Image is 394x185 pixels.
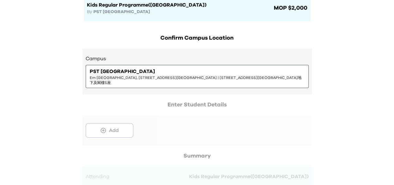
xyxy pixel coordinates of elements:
[87,1,273,9] h1: Kids Regular Programme([GEOGRAPHIC_DATA])
[273,4,307,12] span: MOP $2,000
[86,55,309,62] h3: Campus
[87,9,273,15] h3: By
[90,68,155,75] span: PST [GEOGRAPHIC_DATA]
[83,34,312,42] h2: Confirm Campus Location
[93,10,150,14] span: PST [GEOGRAPHIC_DATA]
[90,75,305,85] span: Em [GEOGRAPHIC_DATA], [STREET_ADDRESS][GEOGRAPHIC_DATA] | [STREET_ADDRESS][GEOGRAPHIC_DATA]地下及閣樓S座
